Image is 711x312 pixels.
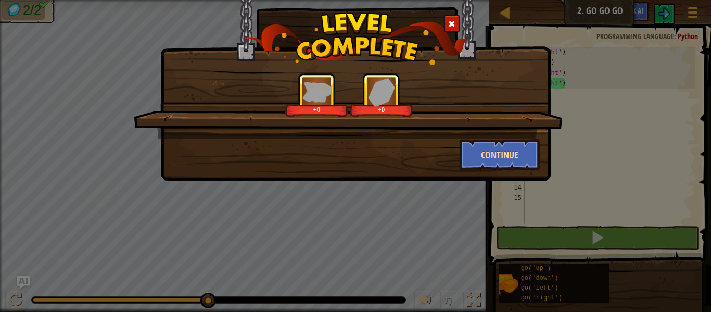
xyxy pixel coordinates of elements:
[244,13,467,65] img: level_complete.png
[287,106,346,114] div: +0
[368,78,395,106] img: reward_icon_gems.png
[460,139,540,170] button: Continue
[302,82,332,102] img: reward_icon_xp.png
[352,106,411,114] div: +0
